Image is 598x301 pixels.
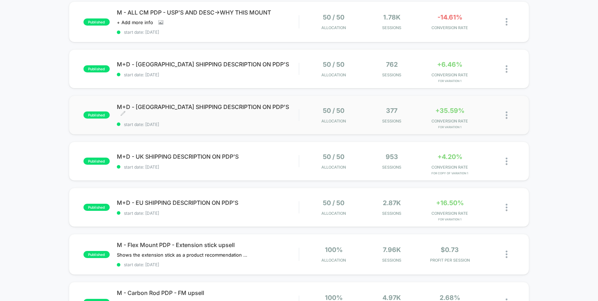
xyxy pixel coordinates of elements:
span: 953 [386,153,398,160]
span: M - ALL CM PDP - USP'S AND DESC->WHY THIS MOUNT [117,9,299,16]
span: CONVERSION RATE [423,165,477,170]
span: Shows the extension stick as a product recommendation under the CTA [117,252,249,258]
span: 50 / 50 [323,13,344,21]
span: start date: [DATE] [117,164,299,170]
span: M+D - EU SHIPPING DESCRIPTION ON PDP'S [117,199,299,206]
span: CONVERSION RATE [423,119,477,124]
span: 1.78k [383,13,401,21]
span: M+D - [GEOGRAPHIC_DATA] SHIPPING DESCRIPTION ON PDP'S [117,103,299,117]
img: close [506,251,507,258]
span: published [83,158,110,165]
span: CONVERSION RATE [423,72,477,77]
span: Sessions [364,119,419,124]
span: M+D - [GEOGRAPHIC_DATA] SHIPPING DESCRIPTION ON PDP'S [117,61,299,68]
span: 377 [386,107,397,114]
span: +6.46% [437,61,462,68]
span: -14.61% [437,13,462,21]
span: start date: [DATE] [117,29,299,35]
span: start date: [DATE] [117,210,299,216]
img: close [506,65,507,73]
span: PROFIT PER SESSION [423,258,477,263]
span: Allocation [321,165,346,170]
span: published [83,65,110,72]
span: Sessions [364,165,419,170]
span: Allocation [321,211,346,216]
span: +35.59% [435,107,464,114]
span: for Copy of Variation 1 [423,171,477,175]
span: for Variation 1 [423,218,477,221]
img: close [506,18,507,26]
span: for Variation 1 [423,125,477,129]
span: Allocation [321,119,346,124]
span: M - Carbon Rod PDP - FM upsell [117,289,299,296]
span: 100% [325,246,343,253]
span: CONVERSION RATE [423,25,477,30]
span: 50 / 50 [323,153,344,160]
img: close [506,111,507,119]
span: Sessions [364,211,419,216]
span: Allocation [321,25,346,30]
span: Allocation [321,72,346,77]
span: published [83,251,110,258]
span: start date: [DATE] [117,262,299,267]
span: +4.20% [437,153,462,160]
span: + Add more info [117,20,153,25]
span: Allocation [321,258,346,263]
span: published [83,204,110,211]
img: close [506,204,507,211]
span: 50 / 50 [323,199,344,207]
span: $0.73 [441,246,459,253]
span: start date: [DATE] [117,122,299,127]
span: 762 [386,61,398,68]
span: published [83,111,110,119]
span: M - Flex Mount PDP - Extension stick upsell [117,241,299,248]
span: CONVERSION RATE [423,211,477,216]
span: Sessions [364,25,419,30]
span: +16.50% [436,199,464,207]
img: close [506,158,507,165]
span: published [83,18,110,26]
span: start date: [DATE] [117,72,299,77]
span: for Variation 1 [423,79,477,83]
span: 50 / 50 [323,107,344,114]
span: 50 / 50 [323,61,344,68]
span: 7.96k [383,246,401,253]
span: 2.87k [383,199,401,207]
span: M+D - UK SHIPPING DESCRIPTION ON PDP'S [117,153,299,160]
span: Sessions [364,72,419,77]
span: Sessions [364,258,419,263]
